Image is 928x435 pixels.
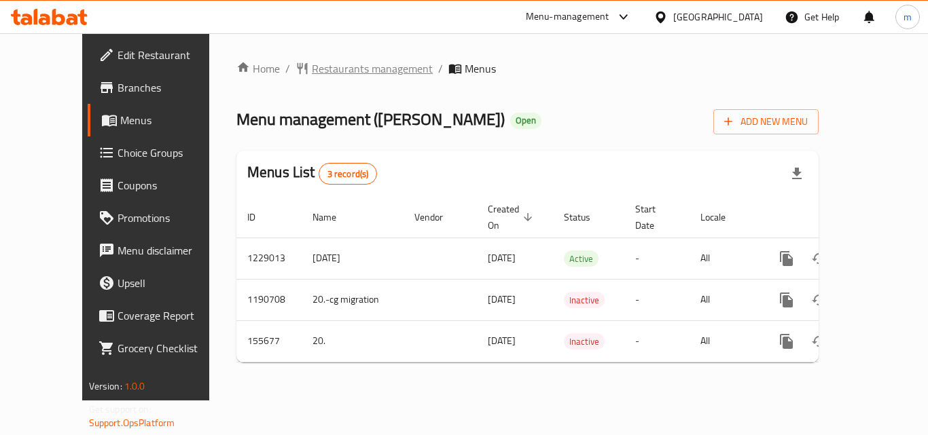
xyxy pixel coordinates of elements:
td: - [624,238,690,279]
td: 20.-cg migration [302,279,404,320]
td: 1229013 [236,238,302,279]
button: more [770,284,803,316]
td: All [690,238,760,279]
div: Inactive [564,333,605,349]
button: more [770,325,803,358]
td: [DATE] [302,238,404,279]
span: Menu management ( [PERSON_NAME] ) [236,104,505,134]
span: [DATE] [488,290,516,308]
span: Created On [488,201,537,233]
span: Inactive [564,334,605,349]
td: - [624,320,690,362]
a: Coverage Report [88,299,237,332]
button: Change Status [803,284,836,316]
a: Coupons [88,169,237,202]
div: Export file [781,157,813,190]
div: Inactive [564,292,605,308]
h2: Menus List [247,162,377,185]
span: 3 record(s) [319,168,377,181]
span: Menus [465,60,496,77]
nav: breadcrumb [236,60,819,77]
span: Open [510,115,541,126]
span: 1.0.0 [124,377,145,395]
span: Inactive [564,292,605,308]
span: Restaurants management [312,60,433,77]
a: Choice Groups [88,136,237,169]
span: Get support on: [89,400,151,418]
button: Add New Menu [713,109,819,134]
span: Status [564,209,608,225]
a: Upsell [88,267,237,299]
div: Open [510,113,541,129]
span: Promotions [118,210,226,226]
span: Menus [120,112,226,128]
span: Branches [118,79,226,96]
td: - [624,279,690,320]
td: All [690,279,760,320]
a: Branches [88,71,237,104]
span: Menu disclaimer [118,242,226,259]
a: Grocery Checklist [88,332,237,364]
table: enhanced table [236,197,912,362]
span: Start Date [635,201,673,233]
li: / [438,60,443,77]
div: Menu-management [526,9,609,25]
a: Promotions [88,202,237,234]
span: Active [564,251,599,267]
div: [GEOGRAPHIC_DATA] [673,10,763,24]
span: [DATE] [488,332,516,349]
span: ID [247,209,273,225]
a: Edit Restaurant [88,39,237,71]
span: Coupons [118,177,226,193]
a: Menu disclaimer [88,234,237,267]
button: Change Status [803,325,836,358]
td: All [690,320,760,362]
button: more [770,242,803,275]
a: Restaurants management [296,60,433,77]
span: Upsell [118,275,226,291]
span: m [904,10,912,24]
span: Name [313,209,354,225]
span: Choice Groups [118,145,226,161]
a: Home [236,60,280,77]
span: Locale [700,209,743,225]
a: Support.OpsPlatform [89,414,175,432]
td: 155677 [236,320,302,362]
button: Change Status [803,242,836,275]
span: Edit Restaurant [118,47,226,63]
span: Grocery Checklist [118,340,226,356]
span: Add New Menu [724,113,808,130]
span: Vendor [414,209,461,225]
li: / [285,60,290,77]
td: 20. [302,320,404,362]
span: [DATE] [488,249,516,267]
td: 1190708 [236,279,302,320]
th: Actions [760,197,912,238]
span: Coverage Report [118,307,226,324]
span: Version: [89,377,122,395]
a: Menus [88,104,237,136]
div: Total records count [319,163,378,185]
